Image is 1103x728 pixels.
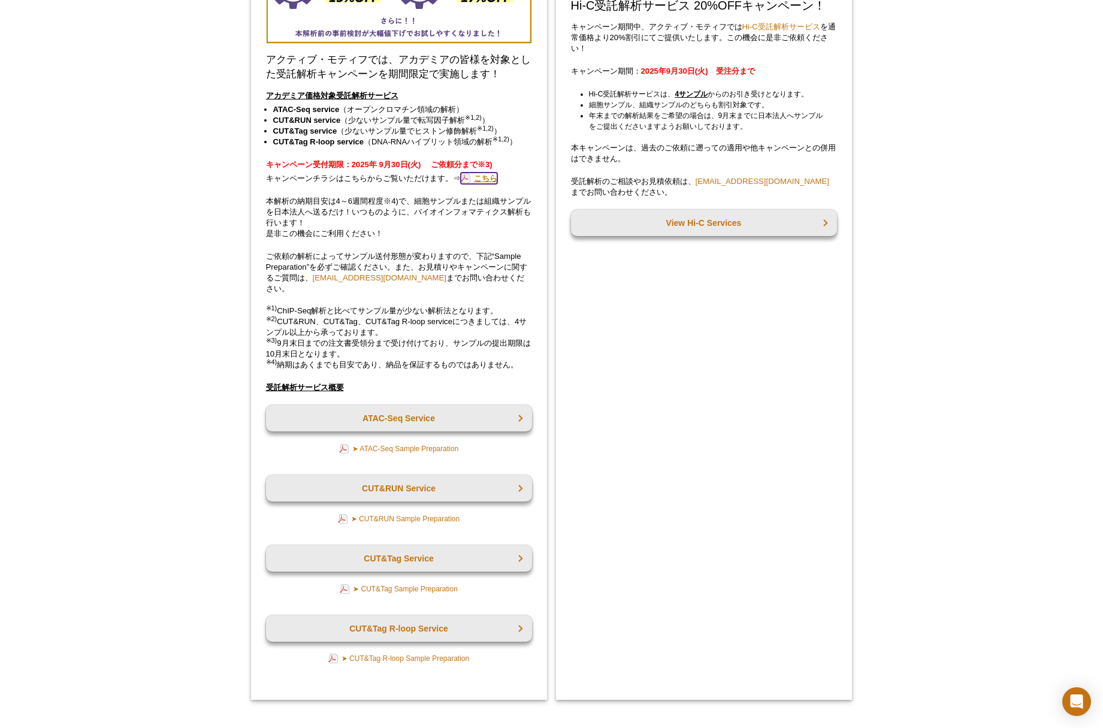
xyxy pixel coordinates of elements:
strong: ATAC-Seq service [273,105,340,114]
strong: キャンペーン受付期限：2025年 9月30日(火) ご依頼分まで※3) [266,160,492,169]
sup: ※3) [266,337,277,344]
strong: CUT&RUN service [273,116,341,125]
sup: ※2) [266,315,277,322]
strong: CUT&Tag service [273,126,337,135]
a: ➤ CUT&RUN Sample Preparation [338,512,460,525]
a: CUT&RUN Service [266,475,532,502]
sup: ※4) [266,358,277,365]
a: ATAC-Seq Service [266,405,532,431]
sup: ※1) [266,304,277,312]
p: 本解析の納期目安は4～6週間程度※4)で、細胞サンプルまたは組織サンプルを日本法人へ送るだけ！いつものように、バイオインフォマティクス解析も行います！ 是非この機会にご利用ください！ [266,196,532,239]
u: 受託解析サービス概要 [266,383,344,392]
a: こちら [461,173,497,184]
strong: CUT&Tag R-loop service [273,137,364,146]
p: ご依頼の解析によってサンプル送付形態が変わりますので、下記“Sample Preparation”を必ずご確認ください。また、お見積りやキャンペーンに関するご質問は、 までお問い合わせください。 [266,251,532,294]
p: キャンペーンチラシはこちらからご覧いただけます。⇒ [266,173,532,184]
a: ➤ ATAC-Seq Sample Preparation [339,442,459,455]
li: Hi-C受託解析サービスは、 からのお引き受けとなります。 [589,89,826,99]
strong: 2025年9月30日(火) 受注分まで [641,67,755,75]
li: 細胞サンプル、組織サンプルのどちらも割引対象です。 [589,99,826,110]
a: [EMAIL_ADDRESS][DOMAIN_NAME] [696,177,830,186]
p: キャンペーン期間中、アクティブ・モティフでは を通常価格より20%割引にてご提供いたします。この機会に是非ご依頼ください！ [571,22,837,54]
li: （少ないサンプル量で転写因子解析 ） [273,115,521,126]
li: （DNA-RNAハイブリット領域の解析 ） [273,137,521,147]
a: View Hi-C Services [571,210,837,236]
li: （オープンクロマチン領域の解析） [273,104,521,115]
li: （少ないサンプル量でヒストン修飾解析 ） [273,126,521,137]
a: Hi-C受託解析サービス [742,22,820,31]
p: ChIP-Seq解析と比べてサンプル量が少ない解析法となります。 CUT&RUN、CUT&Tag、CUT&Tag R-loop serviceにつきましては、4サンプル以上から承っております。 ... [266,306,532,370]
a: ➤ CUT&Tag Sample Preparation [340,582,458,596]
sup: ※1,2) [465,114,482,121]
sup: ※1,2) [492,135,509,143]
a: [EMAIL_ADDRESS][DOMAIN_NAME] [313,273,447,282]
h3: アクティブ・モティフでは、アカデミアの皆様を対象とした受託解析キャンペーンを期間限定で実施します！ [266,53,532,81]
div: Open Intercom Messenger [1062,687,1091,716]
a: CUT&Tag R-loop Service [266,615,532,642]
p: 受託解析のご相談やお見積依頼は、 までお問い合わせください。 [571,176,837,198]
p: 本キャンペーンは、過去のご依頼に遡っての適用や他キャンペーンとの併用はできません。 [571,143,837,164]
li: 年末までの解析結果をご希望の場合は、9月末までに日本法人へサンプルをご提出くださいますようお願いしております。 [589,110,826,132]
sup: ※1,2) [477,125,494,132]
u: アカデミア価格対象受託解析サービス [266,91,398,100]
u: 4サンプル [675,90,708,98]
p: キャンペーン期間： [571,66,837,77]
a: CUT&Tag Service [266,545,532,572]
a: ➤ CUT&Tag R-loop Sample Preparation [328,652,469,665]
